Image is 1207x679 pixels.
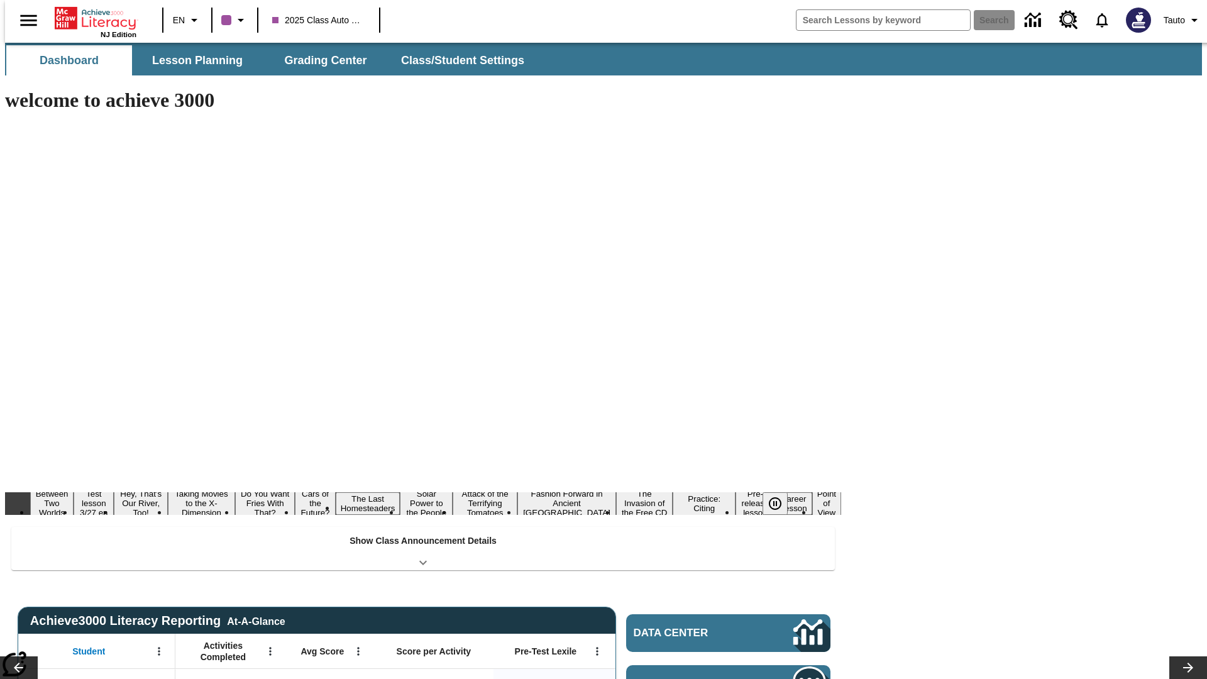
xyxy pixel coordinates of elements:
button: Slide 1 Between Two Worlds [30,487,74,519]
button: Slide 7 The Last Homesteaders [336,492,400,515]
button: Lesson Planning [135,45,260,75]
span: Achieve3000 Literacy Reporting [30,614,285,628]
button: Slide 15 Point of View [812,487,841,519]
button: Open side menu [10,2,47,39]
button: Slide 12 Mixed Practice: Citing Evidence [673,483,736,524]
span: Tauto [1164,14,1185,27]
span: Pre-Test Lexile [515,646,577,657]
button: Class color is purple. Change class color [216,9,253,31]
button: Open Menu [261,642,280,661]
button: Open Menu [349,642,368,661]
span: Data Center [634,627,751,639]
button: Slide 5 Do You Want Fries With That? [235,487,295,519]
button: Pause [763,492,788,515]
h1: welcome to achieve 3000 [5,89,841,112]
button: Select a new avatar [1118,4,1159,36]
button: Grading Center [263,45,389,75]
button: Lesson carousel, Next [1169,656,1207,679]
span: NJ Edition [101,31,136,38]
button: Dashboard [6,45,132,75]
div: Home [55,4,136,38]
button: Open Menu [150,642,168,661]
button: Slide 6 Cars of the Future? [295,487,335,519]
span: 2025 Class Auto Grade 13 [272,14,365,27]
button: Slide 13 Pre-release lesson [736,487,774,519]
p: Show Class Announcement Details [350,534,497,548]
button: Class/Student Settings [391,45,534,75]
span: Student [72,646,105,657]
button: Slide 4 Taking Movies to the X-Dimension [168,487,235,519]
a: Data Center [1017,3,1052,38]
input: search field [796,10,970,30]
a: Data Center [626,614,830,652]
a: Resource Center, Will open in new tab [1052,3,1086,37]
button: Slide 2 Test lesson 3/27 en [74,487,114,519]
button: Language: EN, Select a language [167,9,207,31]
button: Slide 11 The Invasion of the Free CD [616,487,673,519]
span: Activities Completed [182,640,265,663]
div: At-A-Glance [227,614,285,627]
button: Slide 9 Attack of the Terrifying Tomatoes [453,487,517,519]
span: Score per Activity [397,646,471,657]
button: Slide 3 Hey, That's Our River, Too! [114,487,168,519]
button: Slide 8 Solar Power to the People [400,487,453,519]
span: EN [173,14,185,27]
button: Profile/Settings [1159,9,1207,31]
button: Open Menu [588,642,607,661]
div: Show Class Announcement Details [11,527,835,570]
a: Notifications [1086,4,1118,36]
button: Slide 10 Fashion Forward in Ancient Rome [517,487,616,519]
div: SubNavbar [5,45,536,75]
div: Pause [763,492,800,515]
div: SubNavbar [5,43,1202,75]
a: Home [55,6,136,31]
img: Avatar [1126,8,1151,33]
span: Avg Score [300,646,344,657]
